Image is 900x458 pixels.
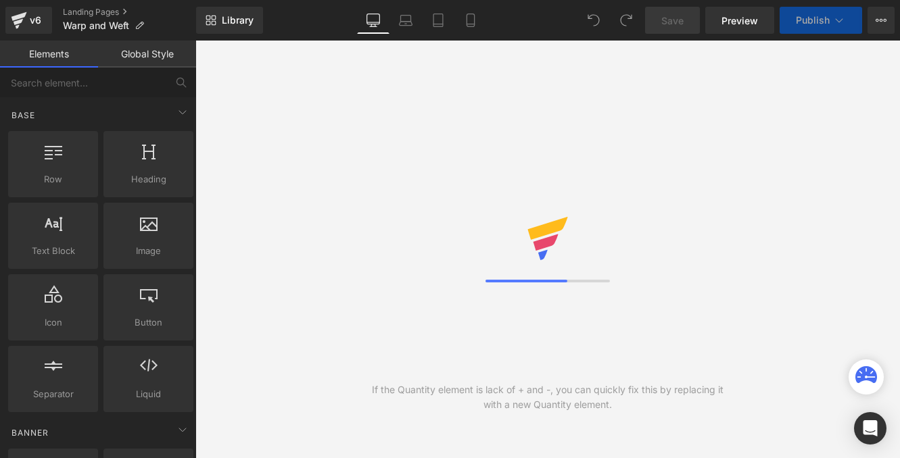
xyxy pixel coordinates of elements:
[780,7,862,34] button: Publish
[12,172,94,186] span: Row
[372,382,724,412] div: If the Quantity element is lack of + and -, you can quickly fix this by replacing it with a new Q...
[27,11,44,29] div: v6
[10,426,50,439] span: Banner
[108,315,189,330] span: Button
[12,244,94,258] span: Text Block
[661,14,684,28] span: Save
[108,387,189,401] span: Liquid
[868,7,895,34] button: More
[721,14,758,28] span: Preview
[357,7,389,34] a: Desktop
[63,20,129,31] span: Warp and Weft
[5,7,52,34] a: v6
[12,315,94,330] span: Icon
[854,412,886,444] div: Open Intercom Messenger
[108,172,189,186] span: Heading
[454,7,487,34] a: Mobile
[422,7,454,34] a: Tablet
[389,7,422,34] a: Laptop
[108,244,189,258] span: Image
[705,7,774,34] a: Preview
[796,15,830,26] span: Publish
[196,7,263,34] a: New Library
[63,7,196,18] a: Landing Pages
[580,7,607,34] button: Undo
[98,41,196,68] a: Global Style
[222,14,254,26] span: Library
[12,387,94,401] span: Separator
[613,7,640,34] button: Redo
[10,109,37,122] span: Base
